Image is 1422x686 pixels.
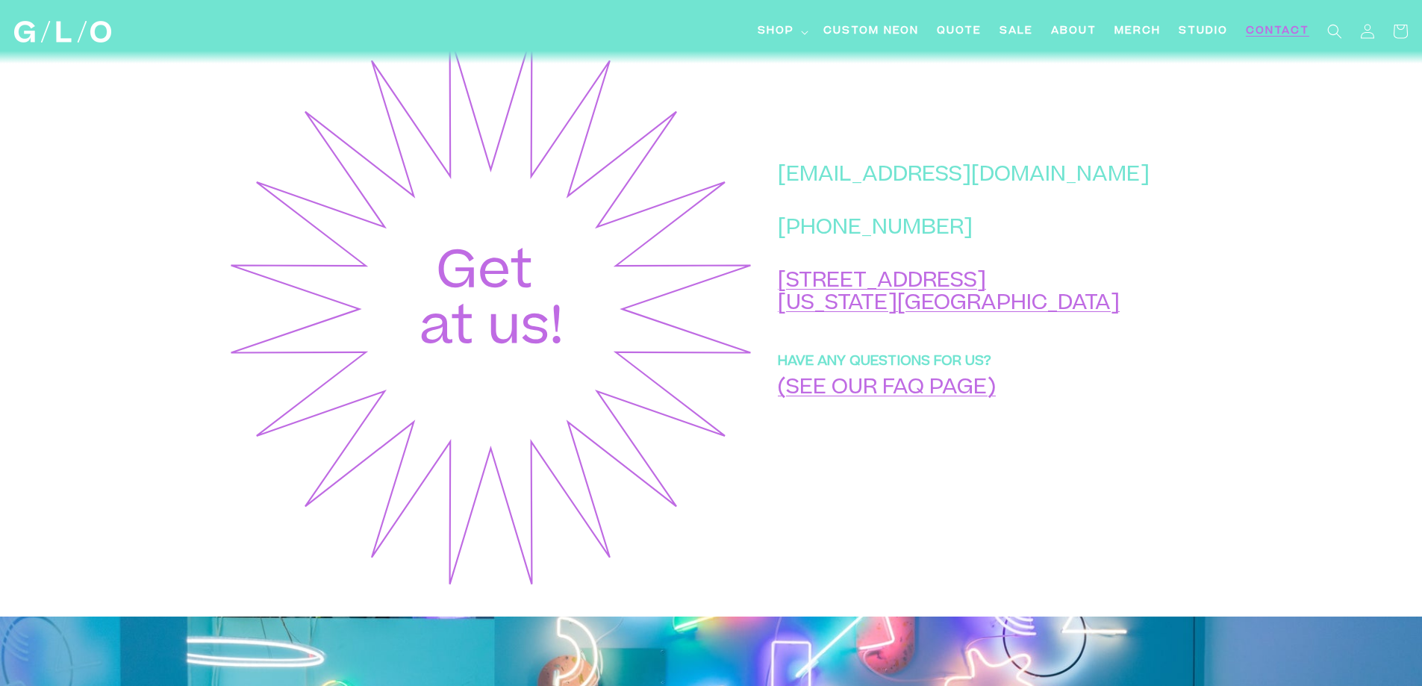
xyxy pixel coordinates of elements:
[1170,15,1237,49] a: Studio
[9,16,117,49] a: GLO Studio
[778,217,1150,240] p: [PHONE_NUMBER]
[1114,24,1161,40] span: Merch
[1153,477,1422,686] div: 聊天小组件
[1237,15,1318,49] a: Contact
[778,378,996,399] a: (SEE OUR FAQ PAGE)
[14,21,111,43] img: GLO Studio
[1042,15,1106,49] a: About
[778,165,1150,188] p: [EMAIL_ADDRESS][DOMAIN_NAME]
[991,15,1042,49] a: SALE
[749,15,814,49] summary: Shop
[778,355,991,369] strong: HAVE ANY QUESTIONS FOR US?
[1318,15,1351,48] summary: Search
[1153,477,1422,686] iframe: Chat Widget
[1179,24,1228,40] span: Studio
[814,15,928,49] a: Custom Neon
[758,24,794,40] span: Shop
[1106,15,1170,49] a: Merch
[1051,24,1097,40] span: About
[1000,24,1033,40] span: SALE
[937,24,982,40] span: Quote
[928,15,991,49] a: Quote
[778,271,1120,315] a: [STREET_ADDRESS][US_STATE][GEOGRAPHIC_DATA]
[823,24,919,40] span: Custom Neon
[1246,24,1309,40] span: Contact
